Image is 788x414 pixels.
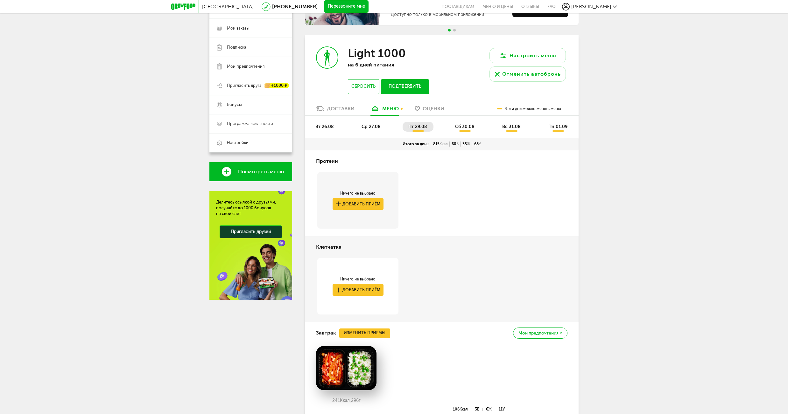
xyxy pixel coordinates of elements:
[316,155,338,167] h4: Протеин
[333,198,383,210] button: Добавить приём
[502,124,521,129] span: вс 31.08
[209,114,292,133] a: Программа лояльности
[333,284,383,296] button: Добавить приём
[316,241,341,253] h4: Клетчатка
[503,407,505,411] span: У
[209,95,292,114] a: Бонусы
[460,407,468,411] span: Ккал
[227,64,264,69] span: Мои предпочтения
[315,124,334,129] span: вт 26.08
[209,57,292,76] a: Мои предпочтения
[216,199,285,217] div: Делитесь ссылкой с друзьями, получайте до 1000 бонусов на свой счет
[227,121,273,127] span: Программа лояльности
[227,45,246,50] span: Подписка
[227,25,250,31] span: Мои заказы
[472,141,483,147] div: 68
[202,3,254,10] span: [GEOGRAPHIC_DATA]
[316,346,376,390] img: big_mOe8z449M5M7lfOZ.png
[367,105,402,115] a: меню
[339,328,390,338] button: Изменить приемы
[453,408,471,411] div: 106
[316,398,376,403] div: 241 296
[381,79,429,94] button: Подтвердить
[348,79,379,94] button: Сбросить
[453,29,456,31] span: Go to slide 2
[209,76,292,95] a: Пригласить друга +1000 ₽
[448,29,451,31] span: Go to slide 1
[401,141,431,147] div: Итого за день:
[327,106,355,112] div: Доставки
[391,11,507,18] div: Доступно только в мобильном приложении
[272,3,318,10] a: [PHONE_NUMBER]
[227,83,262,88] span: Пригласить друга
[518,331,559,335] span: Мои предпочтения
[348,62,431,68] p: на 6 дней питания
[265,83,289,88] div: +1000 ₽
[548,124,567,129] span: пн 01.09
[408,124,427,129] span: пт 29.08
[571,3,611,10] span: [PERSON_NAME]
[475,408,482,411] div: 3
[423,106,444,112] span: Оценки
[209,162,292,181] a: Посмотреть меню
[479,142,481,146] span: У
[209,38,292,57] a: Подписка
[488,407,492,411] span: Ж
[489,48,566,63] button: Настроить меню
[455,124,475,129] span: сб 30.08
[489,66,566,82] button: Отменить автобронь
[450,141,461,147] div: 60
[499,408,505,411] div: 11
[412,105,447,115] a: Оценки
[209,133,292,152] a: Настройки
[497,102,561,115] div: В эти дни можно менять меню
[313,105,358,115] a: Доставки
[333,277,383,282] div: Ничего не выбрано
[461,141,472,147] div: 35
[431,141,450,147] div: 815
[227,102,242,107] span: Бонусы
[333,191,383,196] div: Ничего не выбрано
[440,142,448,146] span: Ккал
[238,169,284,175] span: Посмотреть меню
[227,140,249,146] span: Настройки
[316,327,336,339] h4: Завтрак
[502,70,561,78] div: Отменить автобронь
[486,408,495,411] div: 6
[340,398,351,403] span: Ккал,
[477,407,479,411] span: Б
[362,124,381,129] span: ср 27.08
[324,0,369,13] button: Перезвоните мне
[348,46,406,60] h3: Light 1000
[209,19,292,38] a: Мои заказы
[467,142,470,146] span: Ж
[382,106,399,112] div: меню
[456,142,459,146] span: Б
[359,398,361,403] span: г
[220,225,282,238] a: Пригласить друзей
